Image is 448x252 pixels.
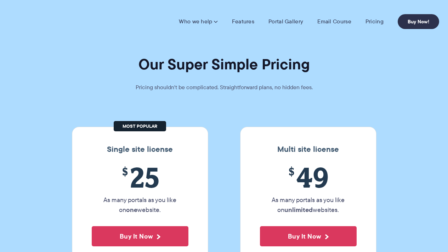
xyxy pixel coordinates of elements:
p: As many portals as you like on website. [92,195,188,215]
button: Buy It Now [92,226,188,246]
strong: one [126,205,137,214]
p: As many portals as you like on websites. [260,195,357,215]
h3: Single site license [79,145,201,154]
a: Portal Gallery [268,18,303,25]
a: Buy Now! [398,14,439,29]
button: Buy It Now [260,226,357,246]
a: Email Course [317,18,351,25]
a: Who we help [179,18,217,25]
span: 25 [92,161,188,193]
p: Pricing shouldn't be complicated. Straightforward plans, no hidden fees. [118,82,330,92]
a: Pricing [365,18,384,25]
h3: Multi site license [248,145,369,154]
a: Features [232,18,254,25]
strong: unlimited [284,205,313,214]
span: 49 [260,161,357,193]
